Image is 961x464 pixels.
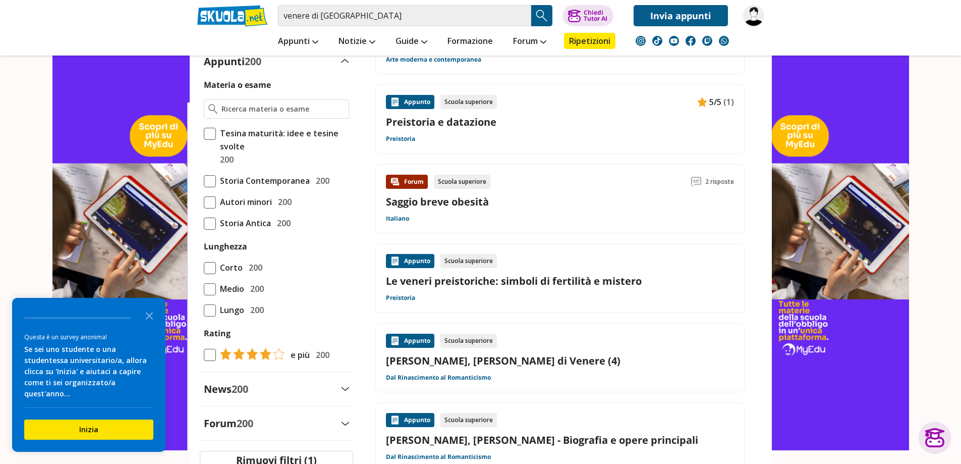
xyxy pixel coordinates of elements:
img: Appunti contenuto [390,336,400,346]
img: Apri e chiudi sezione [341,422,349,426]
button: ChiediTutor AI [562,5,613,26]
span: Lungo [216,303,244,317]
span: 5/5 [709,95,721,109]
a: Italiano [386,215,409,223]
span: 200 [245,261,262,274]
a: Preistoria [386,294,415,302]
span: 2 risposte [705,175,734,189]
a: Ripetizioni [564,33,615,49]
label: Materia o esame [204,79,271,90]
div: Appunto [386,334,434,348]
a: Preistoria [386,135,415,143]
div: Questa è un survey anonima! [24,332,153,342]
span: Storia Antica [216,217,271,230]
span: 200 [274,195,292,209]
img: Forum contenuto [390,177,400,187]
a: Dal Rinascimento al Romanticismo [386,453,491,461]
span: Autori minori [216,195,272,209]
span: 200 [246,303,264,317]
img: Appunti contenuto [390,256,400,266]
a: [PERSON_NAME], [PERSON_NAME] - Biografia e opere principali [386,433,734,447]
button: Close the survey [139,305,159,325]
div: Se sei uno studente o una studentessa universitario/a, allora clicca su 'Inizia' e aiutaci a capi... [24,344,153,399]
img: Appunti contenuto [390,415,400,425]
div: Scuola superiore [440,413,497,427]
button: Inizia [24,420,153,440]
span: 200 [216,153,234,166]
img: instagram [636,36,646,46]
input: Cerca appunti, riassunti o versioni [278,5,531,26]
img: giulia_branchini [743,5,764,26]
a: Invia appunti [634,5,728,26]
div: Appunto [386,413,434,427]
div: Appunto [386,254,434,268]
a: Saggio breve obesità [386,195,489,209]
img: youtube [669,36,679,46]
div: Scuola superiore [434,175,490,189]
img: facebook [686,36,696,46]
a: Dal Rinascimento al Romanticismo [386,374,491,382]
span: 200 [232,382,248,396]
div: Chiedi Tutor AI [584,10,607,22]
label: Rating [204,327,349,340]
img: Apri e chiudi sezione [341,59,349,63]
span: 200 [245,55,261,68]
a: Forum [511,33,549,51]
label: News [204,382,248,396]
a: Le veneri preistoriche: simboli di fertilità e mistero [386,274,734,288]
a: [PERSON_NAME], [PERSON_NAME] di Venere (4) [386,354,734,368]
img: Appunti contenuto [390,97,400,107]
img: tiktok [652,36,662,46]
img: tasso di risposta 4+ [216,348,285,360]
span: Storia Contemporanea [216,174,310,187]
span: e più [287,348,310,362]
img: WhatsApp [719,36,729,46]
a: Arte moderna e contemporanea [386,56,481,64]
div: Scuola superiore [440,334,497,348]
img: twitch [702,36,712,46]
span: 200 [312,348,329,362]
label: Appunti [204,55,261,68]
a: Preistoria e datazione [386,115,734,129]
div: Scuola superiore [440,254,497,268]
img: Ricerca materia o esame [208,104,218,114]
div: Appunto [386,95,434,109]
img: Commenti lettura [691,177,701,187]
button: Search Button [531,5,552,26]
span: 200 [246,282,264,295]
img: Apri e chiudi sezione [341,387,349,391]
a: Guide [393,33,430,51]
span: Tesina maturità: idee e tesine svolte [216,127,349,153]
div: Survey [12,298,165,452]
img: Appunti contenuto [697,97,707,107]
label: Lunghezza [204,241,247,252]
span: 200 [312,174,329,187]
img: Cerca appunti, riassunti o versioni [534,8,549,23]
div: Forum [386,175,428,189]
a: Formazione [445,33,495,51]
a: Notizie [336,33,378,51]
div: Scuola superiore [440,95,497,109]
label: Forum [204,417,253,430]
span: Medio [216,282,244,295]
span: Corto [216,261,243,274]
span: (1) [723,95,734,109]
span: 200 [273,217,291,230]
span: 200 [237,417,253,430]
a: Appunti [275,33,321,51]
input: Ricerca materia o esame [221,104,344,114]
